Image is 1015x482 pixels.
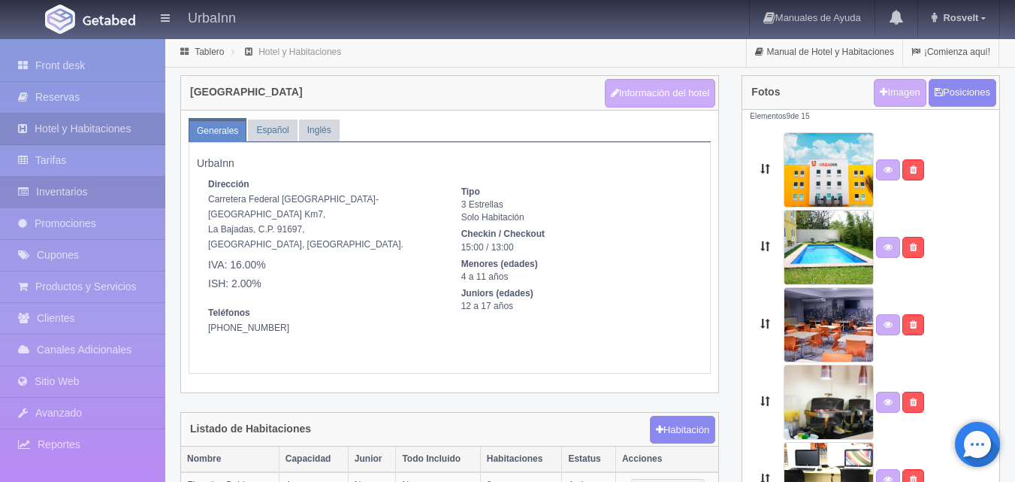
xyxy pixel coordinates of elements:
[461,271,692,283] dd: 4 a 11 años
[903,38,998,67] a: ¡Comienza aquí!
[188,8,236,26] h4: UrbaInn
[208,179,249,189] strong: Dirección
[751,86,780,98] h4: Fotos
[747,38,902,67] a: Manual de Hotel y Habitaciones
[195,47,224,57] a: Tablero
[615,447,718,472] th: Acciones
[786,112,790,120] span: 9
[299,120,340,141] a: Inglés
[45,5,75,34] img: Getabed
[189,120,246,142] a: Generales
[461,300,692,313] dd: 12 a 17 años
[461,186,692,199] dt: Tipo
[874,79,926,107] a: Imagen
[650,416,715,444] button: Habitación
[605,79,716,108] button: Información del hotel
[348,447,396,472] th: Junior
[939,12,978,23] span: Rosvelt
[279,447,348,472] th: Capacidad
[208,259,439,271] h5: IVA: 16.00%
[461,228,692,241] dt: Checkin / Checkout
[396,447,480,472] th: Todo Incluido
[929,79,996,107] button: Posiciones
[480,447,562,472] th: Habitaciones
[197,158,702,169] h5: UrbaInn
[258,47,341,57] a: Hotel y Habitaciones
[461,287,692,300] dt: Juniors (edades)
[784,287,874,362] img: 560_6595.jpg
[208,177,439,290] address: Carretera Federal [GEOGRAPHIC_DATA]-[GEOGRAPHIC_DATA] Km7, La Bajadas, C.P. 91697, [GEOGRAPHIC_DA...
[461,258,692,271] dt: Menores (edades)
[461,241,692,254] dd: 15:00 / 13:00
[208,305,439,350] address: [PHONE_NUMBER]
[248,120,297,141] a: Español
[784,210,874,285] img: 560_6600.jpg
[190,86,303,98] h4: [GEOGRAPHIC_DATA]
[208,308,250,318] strong: Teléfonos
[190,423,311,435] h4: Listado de Habitaciones
[784,365,874,440] img: 560_6650.jpg
[83,14,135,26] img: Getabed
[461,199,692,224] dd: 3 Estrellas Solo Habitación
[562,447,616,472] th: Estatus
[784,132,874,208] img: 560_6873.jpg
[750,112,809,120] small: Elementos de 15
[181,447,279,472] th: Nombre
[208,278,439,290] h5: ISH: 2.00%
